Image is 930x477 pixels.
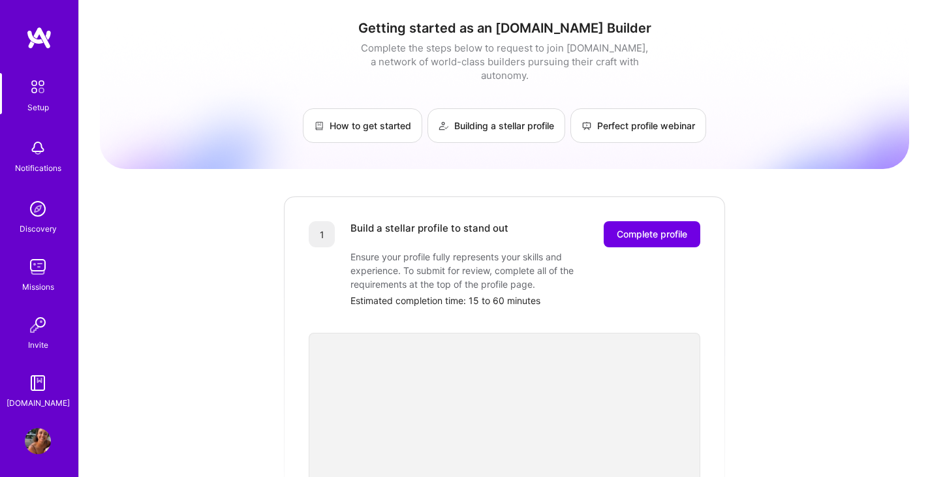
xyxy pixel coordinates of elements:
img: bell [25,135,51,161]
div: 1 [309,221,335,247]
img: How to get started [314,121,324,131]
span: Complete profile [617,228,687,241]
button: Complete profile [604,221,700,247]
div: Notifications [15,161,61,175]
a: User Avatar [22,428,54,454]
img: setup [24,73,52,100]
img: discovery [25,196,51,222]
div: Complete the steps below to request to join [DOMAIN_NAME], a network of world-class builders purs... [358,41,651,82]
img: guide book [25,370,51,396]
div: Missions [22,280,54,294]
div: Ensure your profile fully represents your skills and experience. To submit for review, complete a... [350,250,612,291]
div: Estimated completion time: 15 to 60 minutes [350,294,700,307]
a: Perfect profile webinar [570,108,706,143]
a: Building a stellar profile [427,108,565,143]
div: Invite [28,338,48,352]
div: Setup [27,100,49,114]
img: Perfect profile webinar [581,121,592,131]
div: Build a stellar profile to stand out [350,221,508,247]
h1: Getting started as an [DOMAIN_NAME] Builder [100,20,909,36]
img: teamwork [25,254,51,280]
img: Building a stellar profile [439,121,449,131]
img: User Avatar [25,428,51,454]
img: logo [26,26,52,50]
img: Invite [25,312,51,338]
a: How to get started [303,108,422,143]
div: Discovery [20,222,57,236]
div: [DOMAIN_NAME] [7,396,70,410]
